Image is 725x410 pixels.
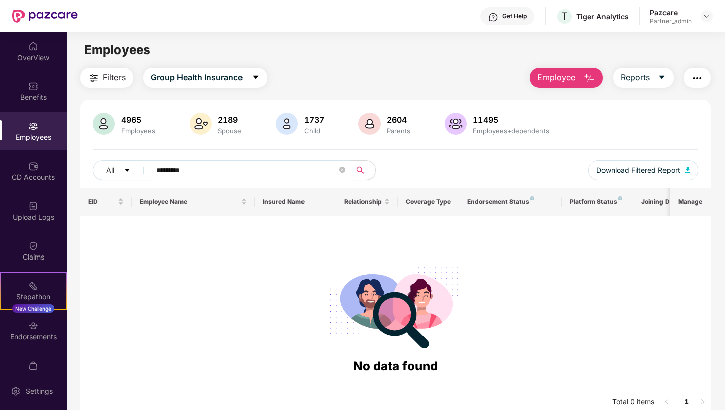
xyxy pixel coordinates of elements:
button: Employee [530,68,603,88]
div: Employees [119,127,157,135]
img: svg+xml;base64,PHN2ZyB4bWxucz0iaHR0cDovL3d3dy53My5vcmcvMjAwMC9zdmciIHhtbG5zOnhsaW5rPSJodHRwOi8vd3... [276,113,298,135]
span: left [663,399,670,405]
span: Relationship [344,198,382,206]
div: Partner_admin [650,17,692,25]
span: EID [88,198,116,206]
div: Get Help [502,12,527,20]
div: Stepathon [1,292,66,302]
img: svg+xml;base64,PHN2ZyBpZD0iRW1wbG95ZWVzIiB4bWxucz0iaHR0cDovL3d3dy53My5vcmcvMjAwMC9zdmciIHdpZHRoPS... [28,121,38,131]
span: Employee [537,71,575,84]
img: svg+xml;base64,PHN2ZyB4bWxucz0iaHR0cDovL3d3dy53My5vcmcvMjAwMC9zdmciIHdpZHRoPSIyNCIgaGVpZ2h0PSIyNC... [88,72,100,84]
th: Manage [670,188,711,216]
th: Coverage Type [398,188,459,216]
img: svg+xml;base64,PHN2ZyB4bWxucz0iaHR0cDovL3d3dy53My5vcmcvMjAwMC9zdmciIHhtbG5zOnhsaW5rPSJodHRwOi8vd3... [358,113,381,135]
img: svg+xml;base64,PHN2ZyB4bWxucz0iaHR0cDovL3d3dy53My5vcmcvMjAwMC9zdmciIHdpZHRoPSI4IiBoZWlnaHQ9IjgiIH... [618,196,622,200]
div: 2604 [385,115,412,125]
div: Endorsement Status [467,198,554,206]
span: Filters [103,71,126,84]
div: Child [302,127,326,135]
img: svg+xml;base64,PHN2ZyB4bWxucz0iaHR0cDovL3d3dy53My5vcmcvMjAwMC9zdmciIHdpZHRoPSIyNCIgaGVpZ2h0PSIyNC... [691,72,703,84]
span: caret-down [252,73,260,82]
span: close-circle [339,167,345,173]
img: svg+xml;base64,PHN2ZyBpZD0iVXBsb2FkX0xvZ3MiIGRhdGEtbmFtZT0iVXBsb2FkIExvZ3MiIHhtbG5zPSJodHRwOi8vd3... [28,201,38,211]
div: Spouse [216,127,244,135]
span: caret-down [658,73,666,82]
div: Platform Status [570,198,625,206]
button: Filters [80,68,133,88]
div: 2189 [216,115,244,125]
img: svg+xml;base64,PHN2ZyBpZD0iTXlfT3JkZXJzIiBkYXRhLW5hbWU9Ik15IE9yZGVycyIgeG1sbnM9Imh0dHA6Ly93d3cudz... [28,361,38,371]
img: svg+xml;base64,PHN2ZyBpZD0iRHJvcGRvd24tMzJ4MzIiIHhtbG5zPSJodHRwOi8vd3d3LnczLm9yZy8yMDAwL3N2ZyIgd2... [703,12,711,20]
img: svg+xml;base64,PHN2ZyB4bWxucz0iaHR0cDovL3d3dy53My5vcmcvMjAwMC9zdmciIHdpZHRoPSIyMSIgaGVpZ2h0PSIyMC... [28,281,38,291]
span: caret-down [124,167,131,175]
div: 4965 [119,115,157,125]
div: Pazcare [650,8,692,17]
img: svg+xml;base64,PHN2ZyBpZD0iQ2xhaW0iIHhtbG5zPSJodHRwOi8vd3d3LnczLm9yZy8yMDAwL3N2ZyIgd2lkdGg9IjIwIi... [28,241,38,251]
img: svg+xml;base64,PHN2ZyB4bWxucz0iaHR0cDovL3d3dy53My5vcmcvMjAwMC9zdmciIHhtbG5zOnhsaW5rPSJodHRwOi8vd3... [190,113,212,135]
span: Employee Name [140,198,239,206]
img: svg+xml;base64,PHN2ZyB4bWxucz0iaHR0cDovL3d3dy53My5vcmcvMjAwMC9zdmciIHhtbG5zOnhsaW5rPSJodHRwOi8vd3... [685,167,690,173]
div: Parents [385,127,412,135]
th: Employee Name [132,188,255,216]
div: 11495 [471,115,551,125]
th: Insured Name [255,188,337,216]
img: svg+xml;base64,PHN2ZyBpZD0iU2V0dGluZy0yMHgyMCIgeG1sbnM9Imh0dHA6Ly93d3cudzMub3JnLzIwMDAvc3ZnIiB3aW... [11,386,21,396]
div: New Challenge [12,304,54,313]
span: close-circle [339,166,345,175]
img: svg+xml;base64,PHN2ZyBpZD0iQmVuZWZpdHMiIHhtbG5zPSJodHRwOi8vd3d3LnczLm9yZy8yMDAwL3N2ZyIgd2lkdGg9Ij... [28,81,38,91]
button: search [350,160,376,180]
a: 1 [679,394,695,409]
img: svg+xml;base64,PHN2ZyBpZD0iRW5kb3JzZW1lbnRzIiB4bWxucz0iaHR0cDovL3d3dy53My5vcmcvMjAwMC9zdmciIHdpZH... [28,321,38,331]
img: New Pazcare Logo [12,10,78,23]
span: Group Health Insurance [151,71,243,84]
div: Tiger Analytics [576,12,629,21]
img: svg+xml;base64,PHN2ZyB4bWxucz0iaHR0cDovL3d3dy53My5vcmcvMjAwMC9zdmciIHhtbG5zOnhsaW5rPSJodHRwOi8vd3... [445,113,467,135]
img: svg+xml;base64,PHN2ZyBpZD0iSGVscC0zMngzMiIgeG1sbnM9Imh0dHA6Ly93d3cudzMub3JnLzIwMDAvc3ZnIiB3aWR0aD... [488,12,498,22]
span: All [106,165,114,176]
th: EID [80,188,132,216]
th: Joining Date [633,188,695,216]
div: 1737 [302,115,326,125]
span: Employees [84,42,150,57]
img: svg+xml;base64,PHN2ZyBpZD0iQ0RfQWNjb3VudHMiIGRhdGEtbmFtZT0iQ0QgQWNjb3VudHMiIHhtbG5zPSJodHRwOi8vd3... [28,161,38,171]
img: svg+xml;base64,PHN2ZyBpZD0iSG9tZSIgeG1sbnM9Imh0dHA6Ly93d3cudzMub3JnLzIwMDAvc3ZnIiB3aWR0aD0iMjAiIG... [28,41,38,52]
span: Download Filtered Report [596,165,680,176]
span: No data found [353,358,438,373]
img: svg+xml;base64,PHN2ZyB4bWxucz0iaHR0cDovL3d3dy53My5vcmcvMjAwMC9zdmciIHhtbG5zOnhsaW5rPSJodHRwOi8vd3... [583,72,595,84]
th: Relationship [336,188,398,216]
button: Allcaret-down [93,160,154,180]
span: T [561,10,568,22]
span: Reports [621,71,650,84]
img: svg+xml;base64,PHN2ZyB4bWxucz0iaHR0cDovL3d3dy53My5vcmcvMjAwMC9zdmciIHdpZHRoPSIyODgiIGhlaWdodD0iMj... [323,254,468,356]
span: search [350,166,370,174]
button: Download Filtered Report [588,160,698,180]
div: Settings [23,386,56,396]
img: svg+xml;base64,PHN2ZyB4bWxucz0iaHR0cDovL3d3dy53My5vcmcvMjAwMC9zdmciIHhtbG5zOnhsaW5rPSJodHRwOi8vd3... [93,113,115,135]
div: Employees+dependents [471,127,551,135]
button: Reportscaret-down [613,68,674,88]
span: right [700,399,706,405]
button: Group Health Insurancecaret-down [143,68,267,88]
img: svg+xml;base64,PHN2ZyB4bWxucz0iaHR0cDovL3d3dy53My5vcmcvMjAwMC9zdmciIHdpZHRoPSI4IiBoZWlnaHQ9IjgiIH... [530,196,534,200]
